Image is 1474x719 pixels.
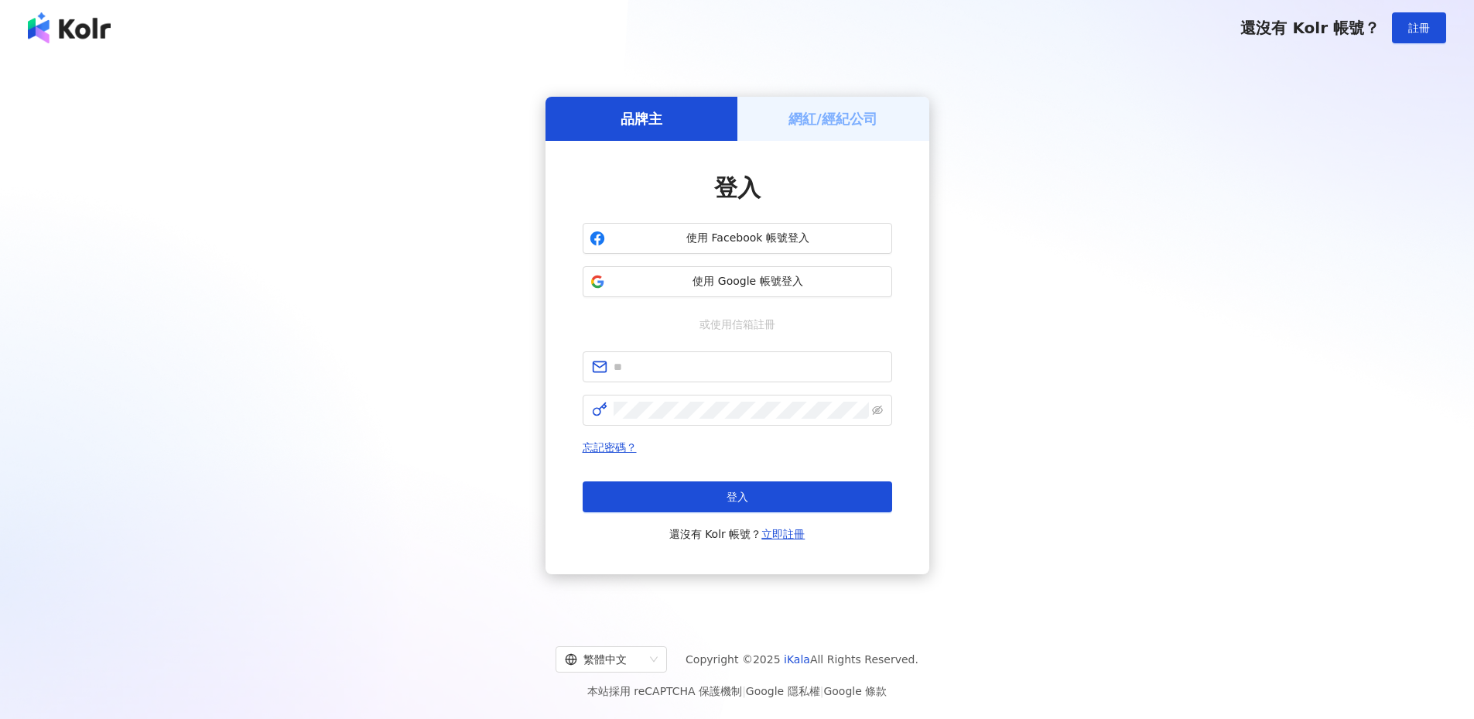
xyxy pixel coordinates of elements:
[583,441,637,454] a: 忘記密碼？
[686,650,918,669] span: Copyright © 2025 All Rights Reserved.
[587,682,887,700] span: 本站採用 reCAPTCHA 保護機制
[714,174,761,201] span: 登入
[669,525,805,543] span: 還沒有 Kolr 帳號？
[1240,19,1380,37] span: 還沒有 Kolr 帳號？
[746,685,820,697] a: Google 隱私權
[823,685,887,697] a: Google 條款
[761,528,805,540] a: 立即註冊
[689,316,786,333] span: 或使用信箱註冊
[611,231,885,246] span: 使用 Facebook 帳號登入
[621,109,662,128] h5: 品牌主
[1408,22,1430,34] span: 註冊
[742,685,746,697] span: |
[565,647,644,672] div: 繁體中文
[1392,12,1446,43] button: 註冊
[872,405,883,416] span: eye-invisible
[820,685,824,697] span: |
[583,266,892,297] button: 使用 Google 帳號登入
[727,491,748,503] span: 登入
[583,481,892,512] button: 登入
[784,653,810,666] a: iKala
[28,12,111,43] img: logo
[611,274,885,289] span: 使用 Google 帳號登入
[788,109,877,128] h5: 網紅/經紀公司
[583,223,892,254] button: 使用 Facebook 帳號登入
